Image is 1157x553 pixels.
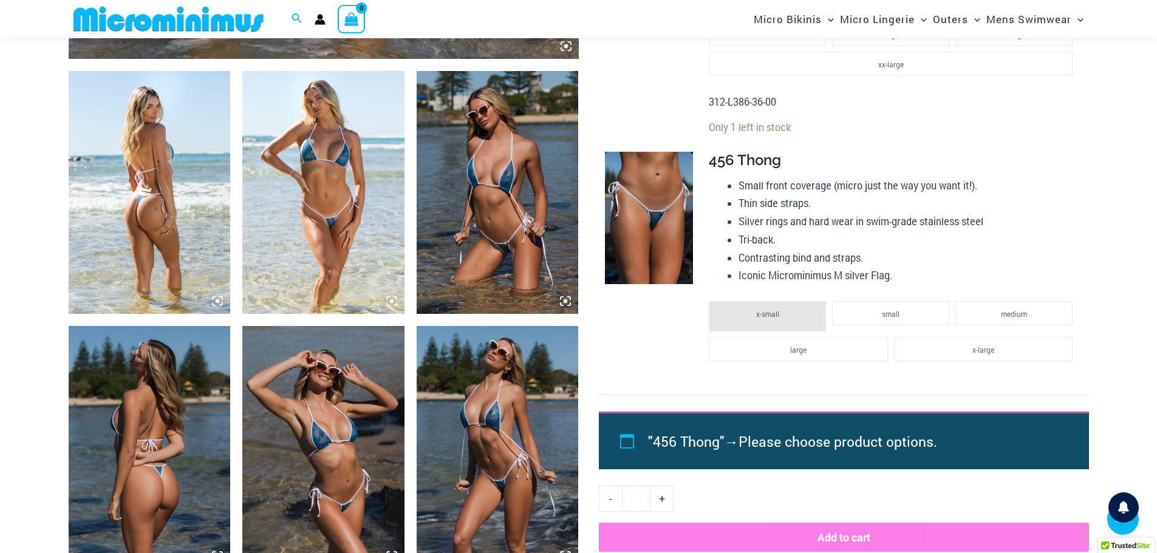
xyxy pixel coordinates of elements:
[749,2,1089,36] nav: Site Navigation
[599,523,1088,552] button: Add to cart
[882,309,899,319] span: small
[878,59,904,69] span: xx-large
[754,4,822,35] span: Micro Bikinis
[955,301,1073,325] li: medium
[622,486,650,511] input: Product quantity
[1071,4,1084,35] span: Menu Toggle
[894,337,1073,361] li: x-large
[837,4,930,35] a: Micro LingerieMenu ToggleMenu Toggle
[650,486,674,511] a: +
[968,4,980,35] span: Menu Toggle
[840,4,915,35] span: Micro Lingerie
[930,4,983,35] a: OutersMenu ToggleMenu Toggle
[739,194,1079,212] li: Thin side straps.
[605,152,693,284] img: Waves Breaking Ocean 456 Bottom
[709,337,887,361] li: large
[756,309,779,319] span: x-small
[599,486,622,511] a: -
[709,121,1079,134] p: Only 1 left in stock
[790,345,807,355] span: large
[739,266,1079,285] li: Iconic Microminimus M silver Flag.
[832,301,949,325] li: small
[709,151,781,169] span: 456 Thong
[709,93,1079,111] p: 312-L386-36-00
[315,14,326,25] a: Account icon link
[1001,309,1027,319] span: medium
[739,177,1079,195] li: Small front coverage (micro just the way you want it!).
[751,4,837,35] a: Micro BikinisMenu ToggleMenu Toggle
[739,212,1079,231] li: Silver rings and hard wear in swim-grade stainless steel
[739,432,937,450] span: Please choose product options.
[709,301,826,331] li: x-small
[915,4,927,35] span: Menu Toggle
[983,4,1087,35] a: Mens SwimwearMenu ToggleMenu Toggle
[69,71,231,314] img: Waves Breaking Ocean 312 Top 456 Bottom
[69,5,268,33] img: MM SHOP LOGO FLAT
[822,4,834,35] span: Menu Toggle
[338,5,366,33] a: View Shopping Cart, empty
[648,427,1061,455] li: →
[739,249,1079,267] li: Contrasting bind and straps.
[648,432,725,450] span: "456 Thong"
[972,345,994,355] span: x-large
[986,4,1071,35] span: Mens Swimwear
[739,231,1079,249] li: Tri-back.
[933,4,968,35] span: Outers
[292,12,302,27] a: Search icon link
[242,71,404,314] img: Waves Breaking Ocean 312 Top 456 Bottom
[417,71,579,314] img: Waves Breaking Ocean 312 Top 456 Bottom
[709,52,1073,76] li: xx-large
